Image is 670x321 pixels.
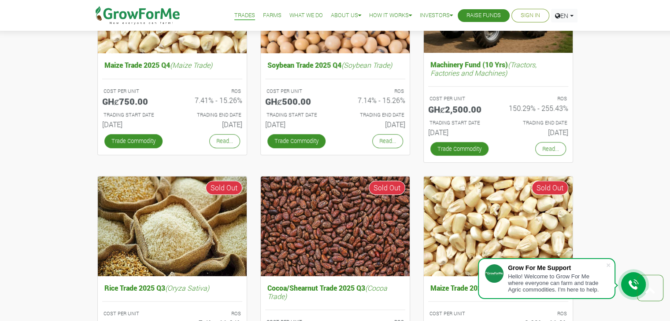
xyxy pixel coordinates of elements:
[506,119,567,127] p: Estimated Trading End Date
[98,176,247,276] img: growforme image
[102,58,242,132] a: Maize Trade 2025 Q4(Maize Trade) COST PER UNIT GHȼ750.00 ROS 7.41% - 15.26% TRADING START DATE [D...
[263,11,281,20] a: Farms
[261,176,410,276] img: growforme image
[505,128,568,136] h6: [DATE]
[428,58,568,140] a: Machinery Fund (10 Yrs)(Tractors, Factories and Machines) COST PER UNIT GHȼ2,500.00 ROS 150.29% -...
[466,11,501,20] a: Raise Funds
[420,11,453,20] a: Investors
[102,58,242,71] h5: Maize Trade 2025 Q4
[102,96,166,106] h5: GHȼ750.00
[506,310,567,317] p: ROS
[429,119,490,127] p: Estimated Trading Start Date
[102,120,166,128] h6: [DATE]
[267,111,327,119] p: Estimated Trading Start Date
[424,176,573,276] img: growforme image
[209,134,240,148] a: Read...
[234,11,255,20] a: Trades
[372,134,403,148] a: Read...
[428,281,568,294] h5: Maize Trade 2025 Q3
[429,95,490,102] p: COST PER UNIT
[521,11,540,20] a: Sign In
[551,9,577,22] a: EN
[267,88,327,95] p: COST PER UNIT
[104,310,164,317] p: COST PER UNIT
[343,111,404,119] p: Estimated Trading End Date
[180,111,241,119] p: Estimated Trading End Date
[430,60,537,77] i: (Tractors, Factories and Machines)
[170,60,212,69] i: (Maize Trade)
[508,264,606,271] div: Grow For Me Support
[532,181,568,195] span: Sold Out
[342,96,405,104] h6: 7.14% - 15.26%
[206,181,242,195] span: Sold Out
[267,283,387,301] i: (Cocoa Trade)
[429,310,490,317] p: COST PER UNIT
[265,58,405,71] h5: Soybean Trade 2025 Q4
[369,11,412,20] a: How it Works
[104,134,163,148] a: Trade Commodity
[535,142,566,156] a: Read...
[265,58,405,132] a: Soybean Trade 2025 Q4(Soybean Trade) COST PER UNIT GHȼ500.00 ROS 7.14% - 15.26% TRADING START DAT...
[342,120,405,128] h6: [DATE]
[265,96,329,106] h5: GHȼ500.00
[428,58,568,79] h5: Machinery Fund (10 Yrs)
[506,95,567,102] p: ROS
[265,281,405,303] h5: Cocoa/Shearnut Trade 2025 Q3
[428,128,492,136] h6: [DATE]
[179,96,242,104] h6: 7.41% - 15.26%
[341,60,392,69] i: (Soybean Trade)
[104,88,164,95] p: COST PER UNIT
[165,283,209,292] i: (Oryza Sativa)
[265,120,329,128] h6: [DATE]
[343,88,404,95] p: ROS
[505,104,568,112] h6: 150.29% - 255.43%
[428,104,492,114] h5: GHȼ2,500.00
[369,181,405,195] span: Sold Out
[267,134,326,148] a: Trade Commodity
[180,88,241,95] p: ROS
[180,310,241,317] p: ROS
[289,11,323,20] a: What We Do
[102,281,242,294] h5: Rice Trade 2025 Q3
[331,11,361,20] a: About Us
[430,142,489,156] a: Trade Commodity
[179,120,242,128] h6: [DATE]
[508,273,606,293] div: Hello! Welcome to Grow For Me where everyone can farm and trade Agric commodities. I'm here to help.
[104,111,164,119] p: Estimated Trading Start Date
